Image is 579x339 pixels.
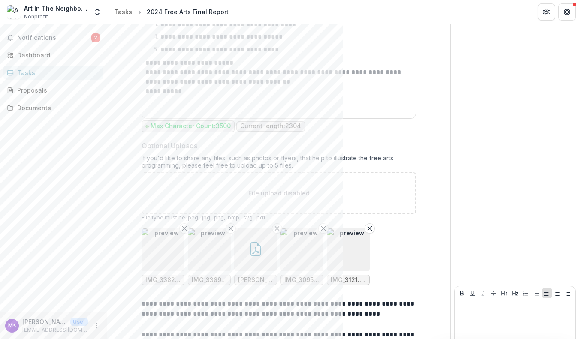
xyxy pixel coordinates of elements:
[188,228,231,285] div: Remove FilepreviewIMG_3389.jpg
[240,123,301,130] p: Current length: 2304
[318,223,329,234] button: Remove File
[24,4,88,13] div: Art In The Neighborhood
[91,3,103,21] button: Open entity switcher
[499,288,510,298] button: Heading 1
[111,6,136,18] a: Tasks
[17,103,96,112] div: Documents
[142,214,416,222] p: File type must be .jpeg, .jpg, .png, .bmp, .svg, .pdf
[3,31,103,45] button: Notifications2
[248,189,310,198] p: File upload disabled
[17,68,96,77] div: Tasks
[284,276,320,284] span: IMG_3095.jpg
[22,317,67,326] p: [PERSON_NAME] <[EMAIL_ADDRESS][DOMAIN_NAME]>
[238,276,273,284] span: [PERSON_NAME] Shoe [DATE].pdf
[3,66,103,80] a: Tasks
[114,7,132,16] div: Tasks
[17,34,91,42] span: Notifications
[142,228,184,271] img: preview
[70,318,88,326] p: User
[91,321,102,331] button: More
[142,228,184,285] div: Remove FilepreviewIMG_3382.jpg
[111,6,232,18] nav: breadcrumb
[142,154,416,172] div: If you'd like to share any files, such as photos or flyers, that help to illustrate the free arts...
[520,288,531,298] button: Bullet List
[192,276,227,284] span: IMG_3389.jpg
[478,288,488,298] button: Italicize
[552,288,563,298] button: Align Center
[280,228,323,285] div: Remove FilepreviewIMG_3095.jpg
[22,326,88,334] p: [EMAIL_ADDRESS][DOMAIN_NAME]
[563,288,573,298] button: Align Right
[272,223,282,234] button: Remove File
[8,323,16,328] div: Mollie Burke <artintheneighborhoodvt@gmail.com>
[3,48,103,62] a: Dashboard
[467,288,478,298] button: Underline
[510,288,520,298] button: Heading 2
[17,51,96,60] div: Dashboard
[327,228,370,271] img: preview
[7,5,21,19] img: Art In The Neighborhood
[538,3,555,21] button: Partners
[327,228,370,285] div: Remove FilepreviewIMG_3121.jpg
[91,33,100,42] span: 2
[3,101,103,115] a: Documents
[280,228,323,271] img: preview
[558,3,576,21] button: Get Help
[24,13,48,21] span: Nonprofit
[226,223,236,234] button: Remove File
[145,276,181,284] span: IMG_3382.jpg
[188,228,231,271] img: preview
[234,228,277,285] div: Remove File[PERSON_NAME] Shoe [DATE].pdf
[151,123,231,130] p: Max Character Count: 3500
[365,223,375,234] button: Remove File
[489,288,499,298] button: Strike
[542,288,552,298] button: Align Left
[142,141,197,151] p: Optional Uploads
[531,288,541,298] button: Ordered List
[3,83,103,97] a: Proposals
[179,223,190,234] button: Remove File
[331,276,366,284] span: IMG_3121.jpg
[147,7,229,16] div: 2024 Free Arts Final Report
[17,86,96,95] div: Proposals
[457,288,467,298] button: Bold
